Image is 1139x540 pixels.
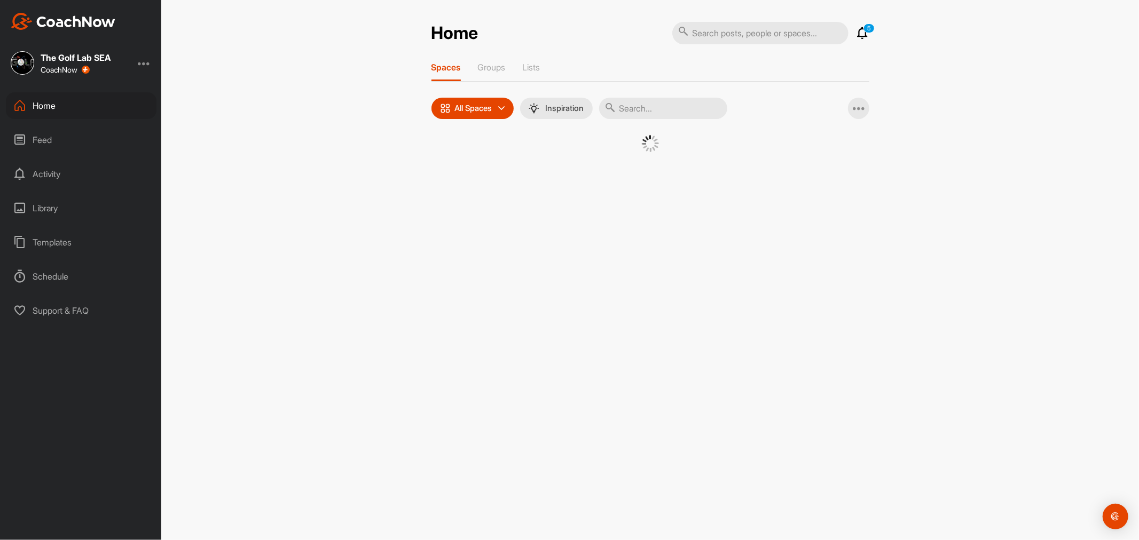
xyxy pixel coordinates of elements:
p: All Spaces [455,104,492,113]
div: Templates [6,229,156,256]
div: Schedule [6,263,156,290]
h2: Home [431,23,478,44]
input: Search... [599,98,727,119]
p: 5 [863,23,875,33]
img: square_62ef3ae2dc162735c7079ee62ef76d1e.jpg [11,51,34,75]
img: CoachNow [11,13,115,30]
div: Activity [6,161,156,187]
div: Open Intercom Messenger [1103,504,1128,529]
p: Spaces [431,62,461,73]
div: Library [6,195,156,221]
p: Inspiration [546,104,584,113]
p: Lists [523,62,540,73]
p: Groups [478,62,506,73]
img: icon [440,103,451,114]
img: G6gVgL6ErOh57ABN0eRmCEwV0I4iEi4d8EwaPGI0tHgoAbU4EAHFLEQAh+QQFCgALACwIAA4AGAASAAAEbHDJSesaOCdk+8xg... [642,135,659,152]
div: Home [6,92,156,119]
div: CoachNow [41,66,90,74]
img: menuIcon [529,103,539,114]
input: Search posts, people or spaces... [672,22,849,44]
div: Support & FAQ [6,297,156,324]
div: Feed [6,126,156,153]
div: The Golf Lab SEA [41,53,111,62]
